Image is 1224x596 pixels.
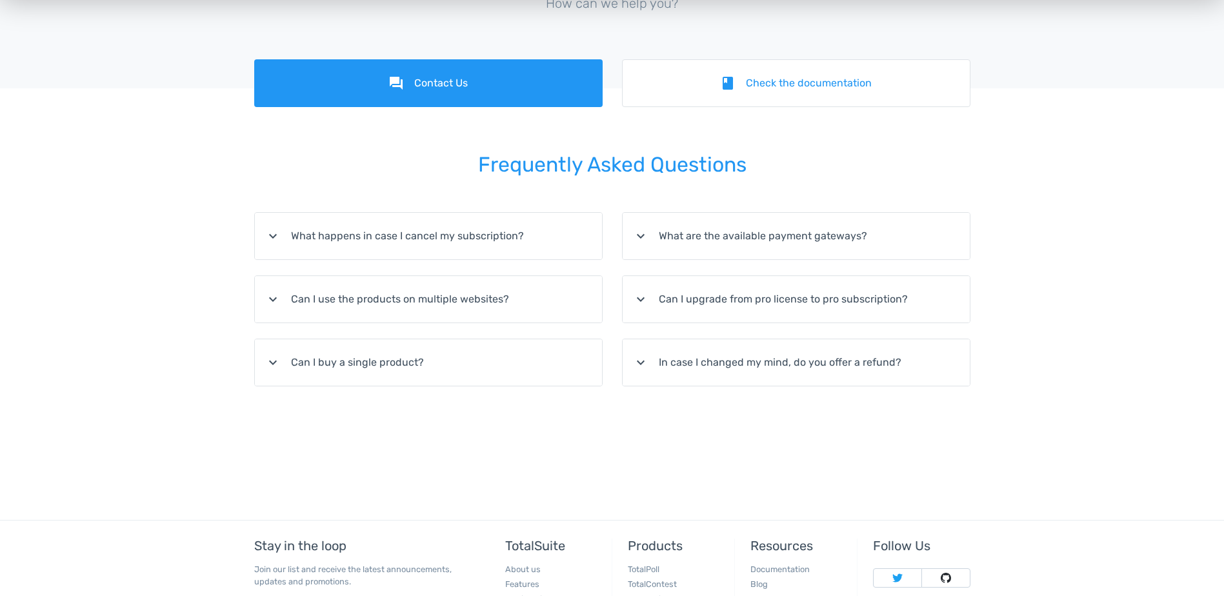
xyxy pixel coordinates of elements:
h2: Frequently Asked Questions [254,135,970,194]
h5: Stay in the loop [254,539,474,553]
a: Features [505,579,539,589]
a: TotalPoll [628,564,659,574]
summary: expand_moreWhat happens in case I cancel my subscription? [255,213,602,259]
a: About us [505,564,541,574]
a: Blog [750,579,768,589]
img: Follow TotalSuite on Twitter [892,573,903,583]
summary: expand_moreIn case I changed my mind, do you offer a refund? [623,339,970,386]
a: TotalContest [628,579,677,589]
i: book [720,75,736,91]
img: Follow TotalSuite on Github [941,573,951,583]
h5: Follow Us [873,539,970,553]
i: expand_more [633,292,648,307]
i: expand_more [633,355,648,370]
summary: expand_moreCan I use the products on multiple websites? [255,276,602,323]
i: expand_more [633,228,648,244]
h5: Products [628,539,725,553]
a: bookCheck the documentation [622,59,970,107]
a: Documentation [750,564,810,574]
i: expand_more [265,355,281,370]
summary: expand_moreCan I upgrade from pro license to pro subscription? [623,276,970,323]
a: forumContact Us [254,59,603,107]
p: Join our list and receive the latest announcements, updates and promotions. [254,563,474,588]
summary: expand_moreWhat are the available payment gateways? [623,213,970,259]
i: forum [388,75,404,91]
h5: TotalSuite [505,539,602,553]
i: expand_more [265,228,281,244]
summary: expand_moreCan I buy a single product? [255,339,602,386]
h5: Resources [750,539,847,553]
i: expand_more [265,292,281,307]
